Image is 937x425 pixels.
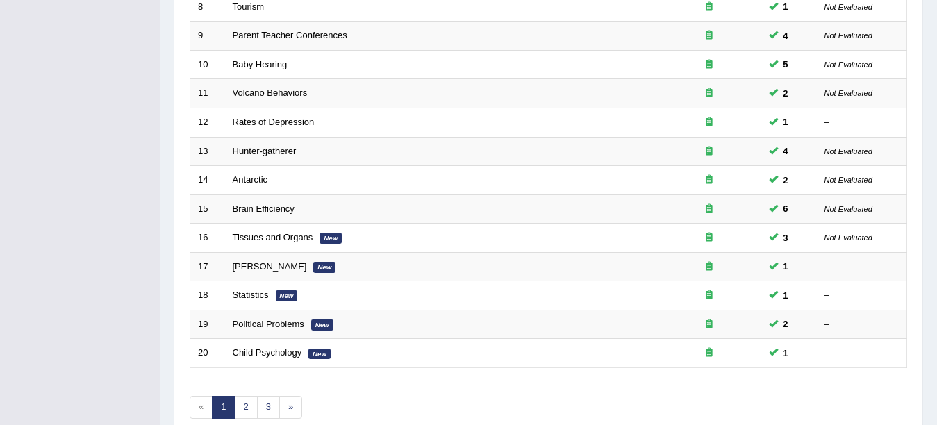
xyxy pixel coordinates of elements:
a: Volcano Behaviors [233,87,308,98]
span: You can still take this question [778,259,794,274]
a: Rates of Depression [233,117,315,127]
div: Exam occurring question [665,87,754,100]
td: 17 [190,252,225,281]
a: Political Problems [233,319,304,329]
a: Hunter-gatherer [233,146,297,156]
div: Exam occurring question [665,116,754,129]
span: You can still take this question [778,28,794,43]
a: Antarctic [233,174,268,185]
div: Exam occurring question [665,318,754,331]
a: Tourism [233,1,265,12]
div: Exam occurring question [665,58,754,72]
a: 3 [257,396,280,419]
td: 10 [190,50,225,79]
td: 15 [190,194,225,224]
a: [PERSON_NAME] [233,261,307,272]
a: Tissues and Organs [233,232,313,242]
div: Exam occurring question [665,203,754,216]
td: 18 [190,281,225,310]
small: Not Evaluated [824,147,872,156]
td: 16 [190,224,225,253]
td: 19 [190,310,225,339]
em: New [320,233,342,244]
small: Not Evaluated [824,31,872,40]
div: – [824,318,899,331]
td: 14 [190,166,225,195]
a: » [279,396,302,419]
div: Exam occurring question [665,347,754,360]
td: 9 [190,22,225,51]
span: You can still take this question [778,115,794,129]
em: New [311,319,333,331]
span: « [190,396,213,419]
a: Baby Hearing [233,59,288,69]
small: Not Evaluated [824,176,872,184]
div: – [824,289,899,302]
span: You can still take this question [778,201,794,216]
td: 12 [190,108,225,137]
div: Exam occurring question [665,174,754,187]
a: Brain Efficiency [233,203,295,214]
div: Exam occurring question [665,260,754,274]
div: Exam occurring question [665,145,754,158]
td: 20 [190,339,225,368]
span: You can still take this question [778,231,794,245]
small: Not Evaluated [824,205,872,213]
span: You can still take this question [778,288,794,303]
a: Child Psychology [233,347,302,358]
span: You can still take this question [778,144,794,158]
td: 13 [190,137,225,166]
span: You can still take this question [778,317,794,331]
span: You can still take this question [778,57,794,72]
a: 1 [212,396,235,419]
em: New [313,262,335,273]
a: 2 [234,396,257,419]
small: Not Evaluated [824,233,872,242]
small: Not Evaluated [824,3,872,11]
a: Statistics [233,290,269,300]
span: You can still take this question [778,86,794,101]
span: You can still take this question [778,346,794,360]
div: – [824,116,899,129]
td: 11 [190,79,225,108]
em: New [276,290,298,301]
div: – [824,347,899,360]
small: Not Evaluated [824,89,872,97]
div: Exam occurring question [665,29,754,42]
em: New [308,349,331,360]
a: Parent Teacher Conferences [233,30,347,40]
div: – [824,260,899,274]
span: You can still take this question [778,173,794,187]
div: Exam occurring question [665,1,754,14]
div: Exam occurring question [665,289,754,302]
small: Not Evaluated [824,60,872,69]
div: Exam occurring question [665,231,754,244]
